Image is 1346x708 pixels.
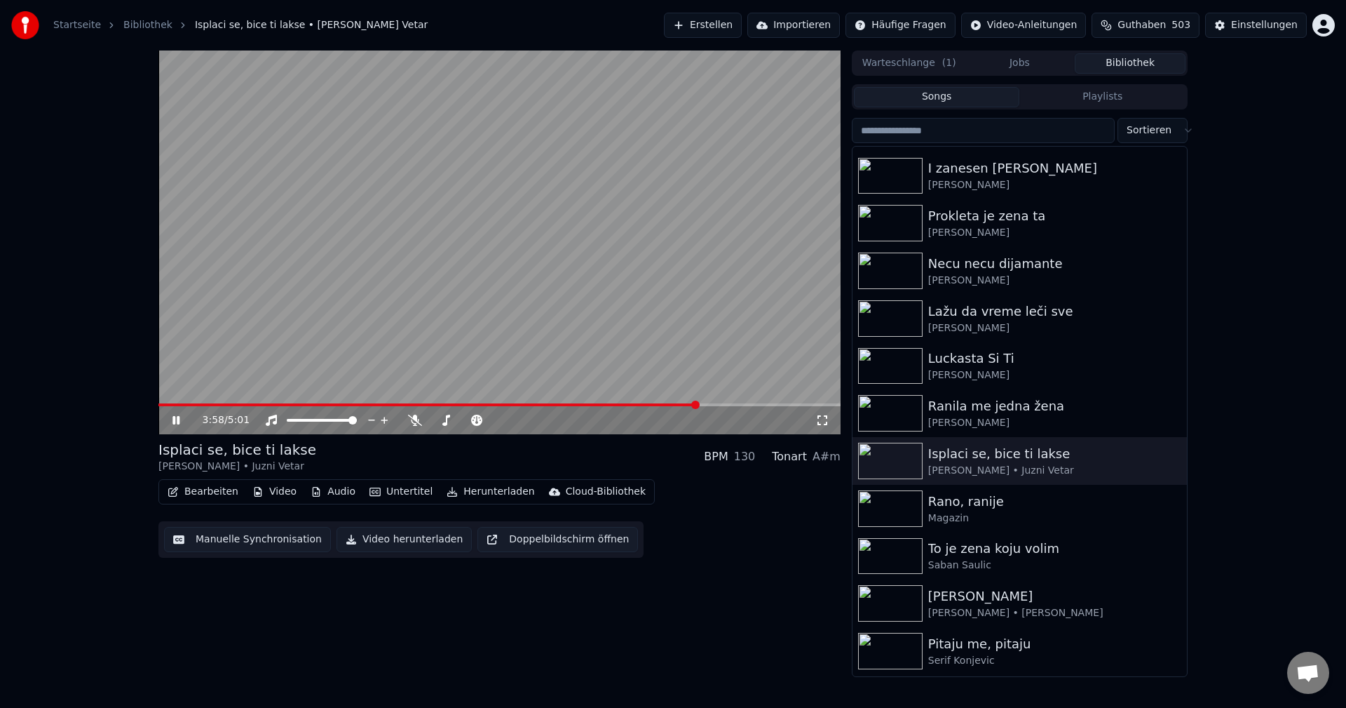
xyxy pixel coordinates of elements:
[928,302,1181,321] div: Lažu da vreme leči sve
[928,206,1181,226] div: Prokleta je zena ta
[11,11,39,39] img: youka
[53,18,101,32] a: Startseite
[928,159,1181,178] div: I zanesen [PERSON_NAME]
[928,274,1181,288] div: [PERSON_NAME]
[854,53,965,74] button: Warteschlange
[928,464,1181,478] div: [PERSON_NAME] • Juzni Vetar
[928,178,1181,192] div: [PERSON_NAME]
[747,13,840,38] button: Importieren
[195,18,428,32] span: Isplaci se, bice ti lakse • [PERSON_NAME] Vetar
[247,482,302,502] button: Video
[928,539,1181,559] div: To je zena koju volim
[477,527,638,552] button: Doppelbildschirm öffnen
[228,413,250,427] span: 5:01
[845,13,956,38] button: Häufige Fragen
[123,18,172,32] a: Bibliothek
[364,482,438,502] button: Untertitel
[1205,13,1307,38] button: Einstellungen
[928,349,1181,368] div: Luckasta Si Ti
[336,527,472,552] button: Video herunterladen
[928,654,1181,668] div: Serif Konjevic
[928,634,1181,654] div: Pitaju me, pitaju
[162,482,244,502] button: Bearbeiten
[928,492,1181,512] div: Rano, ranije
[734,448,756,465] div: 130
[813,448,841,465] div: A#m
[928,587,1181,606] div: [PERSON_NAME]
[53,18,428,32] nav: breadcrumb
[928,444,1181,464] div: Isplaci se, bice ti lakse
[1092,13,1199,38] button: Guthaben503
[566,485,646,499] div: Cloud-Bibliothek
[928,512,1181,526] div: Magazin
[928,606,1181,620] div: [PERSON_NAME] • [PERSON_NAME]
[441,482,540,502] button: Herunterladen
[928,396,1181,416] div: Ranila me jedna žena
[772,448,807,465] div: Tonart
[928,416,1181,430] div: [PERSON_NAME]
[158,460,316,474] div: [PERSON_NAME] • Juzni Vetar
[305,482,361,502] button: Audio
[1117,18,1166,32] span: Guthaben
[928,368,1181,382] div: [PERSON_NAME]
[203,413,236,427] div: /
[928,321,1181,335] div: [PERSON_NAME]
[854,87,1020,107] button: Songs
[1075,53,1185,74] button: Bibliothek
[664,13,742,38] button: Erstellen
[942,56,956,70] span: ( 1 )
[961,13,1087,38] button: Video-Anleitungen
[1287,652,1329,694] div: Chat öffnen
[965,53,1075,74] button: Jobs
[1019,87,1185,107] button: Playlists
[928,226,1181,240] div: [PERSON_NAME]
[1127,123,1171,138] span: Sortieren
[704,448,728,465] div: BPM
[928,254,1181,274] div: Necu necu dijamante
[203,413,224,427] span: 3:58
[158,440,316,460] div: Isplaci se, bice ti lakse
[1231,18,1298,32] div: Einstellungen
[928,559,1181,573] div: Saban Saulic
[164,527,331,552] button: Manuelle Synchronisation
[1171,18,1190,32] span: 503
